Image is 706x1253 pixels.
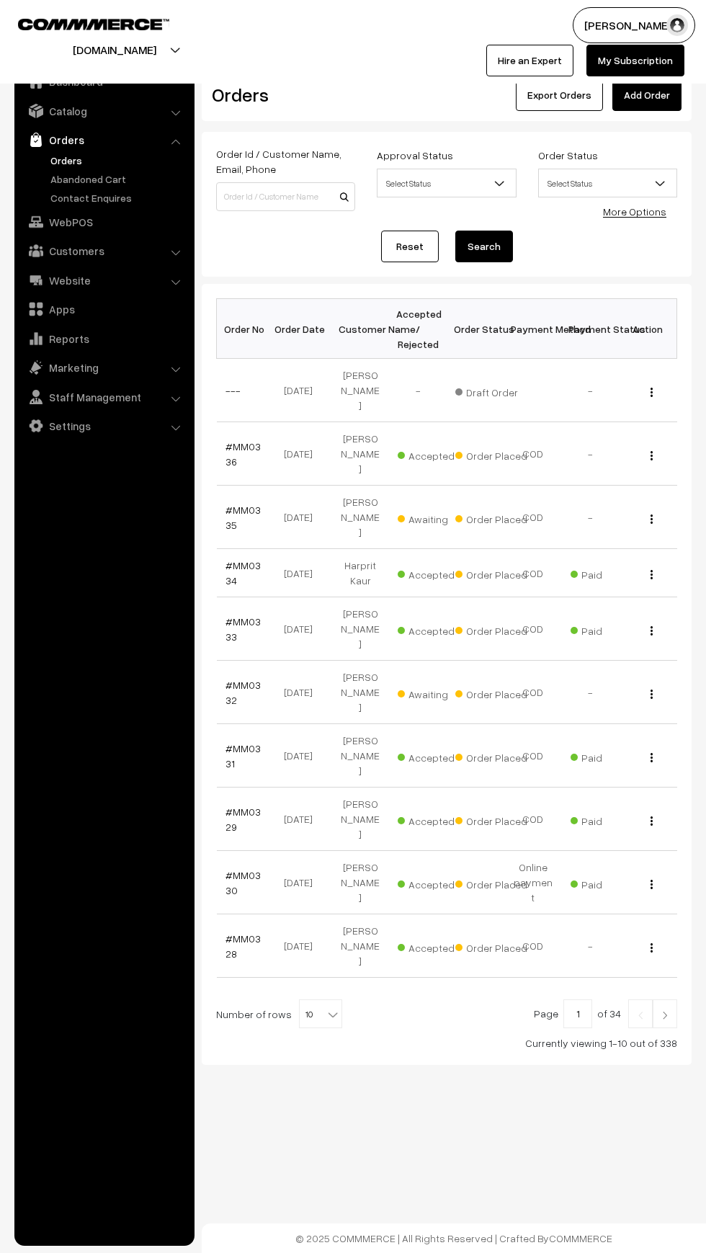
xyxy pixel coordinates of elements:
[225,806,261,833] a: #MM0329
[331,661,389,724] td: [PERSON_NAME]
[216,1035,677,1051] div: Currently viewing 1-10 out of 338
[331,724,389,788] td: [PERSON_NAME]
[504,422,562,486] td: COD
[18,296,189,322] a: Apps
[571,563,643,582] span: Paid
[651,943,653,953] img: Menu
[562,486,620,549] td: -
[225,559,261,587] a: #MM0334
[455,683,527,702] span: Order Placed
[377,171,515,196] span: Select Status
[202,1223,706,1253] footer: © 2025 COMMMERCE | All Rights Reserved | Crafted By
[504,851,562,914] td: Online payment
[300,1000,341,1029] span: 10
[225,679,261,706] a: #MM0332
[538,148,598,163] label: Order Status
[455,873,527,892] span: Order Placed
[620,299,677,359] th: Action
[225,742,261,770] a: #MM0331
[212,84,354,106] h2: Orders
[216,1007,292,1022] span: Number of rows
[225,615,261,643] a: #MM0333
[398,810,470,829] span: Accepted
[504,661,562,724] td: COD
[18,209,189,235] a: WebPOS
[225,384,241,396] a: ---
[571,746,643,765] span: Paid
[486,45,573,76] a: Hire an Expert
[534,1007,558,1020] span: Page
[331,359,389,422] td: [PERSON_NAME]
[651,451,653,460] img: Menu
[612,79,682,111] a: Add Order
[216,182,355,211] input: Order Id / Customer Name / Customer Email / Customer Phone
[651,816,653,826] img: Menu
[504,299,562,359] th: Payment Method
[571,620,643,638] span: Paid
[398,746,470,765] span: Accepted
[274,851,331,914] td: [DATE]
[18,355,189,380] a: Marketing
[274,549,331,597] td: [DATE]
[549,1232,612,1244] a: COMMMERCE
[18,19,169,30] img: COMMMERCE
[455,445,527,463] span: Order Placed
[398,508,470,527] span: Awaiting
[274,597,331,661] td: [DATE]
[18,267,189,293] a: Website
[634,1011,647,1020] img: Left
[22,32,207,68] button: [DOMAIN_NAME]
[398,937,470,955] span: Accepted
[603,205,666,218] a: More Options
[274,359,331,422] td: [DATE]
[455,810,527,829] span: Order Placed
[455,620,527,638] span: Order Placed
[216,146,355,177] label: Order Id / Customer Name, Email, Phone
[18,127,189,153] a: Orders
[562,914,620,978] td: -
[225,440,261,468] a: #MM0336
[398,563,470,582] span: Accepted
[455,746,527,765] span: Order Placed
[539,171,676,196] span: Select Status
[573,7,695,43] button: [PERSON_NAME]…
[538,169,677,197] span: Select Status
[18,413,189,439] a: Settings
[504,788,562,851] td: COD
[455,508,527,527] span: Order Placed
[331,486,389,549] td: [PERSON_NAME]
[562,359,620,422] td: -
[331,597,389,661] td: [PERSON_NAME]
[47,171,189,187] a: Abandoned Cart
[331,299,389,359] th: Customer Name
[18,98,189,124] a: Catalog
[331,914,389,978] td: [PERSON_NAME]
[504,724,562,788] td: COD
[651,388,653,397] img: Menu
[658,1011,671,1020] img: Right
[274,422,331,486] td: [DATE]
[225,504,261,531] a: #MM0335
[504,486,562,549] td: COD
[504,914,562,978] td: COD
[225,869,261,896] a: #MM0330
[562,661,620,724] td: -
[398,620,470,638] span: Accepted
[377,169,516,197] span: Select Status
[274,299,331,359] th: Order Date
[18,14,144,32] a: COMMMERCE
[651,626,653,636] img: Menu
[274,914,331,978] td: [DATE]
[18,384,189,410] a: Staff Management
[651,570,653,579] img: Menu
[571,873,643,892] span: Paid
[398,873,470,892] span: Accepted
[299,999,342,1028] span: 10
[274,788,331,851] td: [DATE]
[504,549,562,597] td: COD
[398,445,470,463] span: Accepted
[389,359,447,422] td: -
[455,231,513,262] button: Search
[504,597,562,661] td: COD
[562,422,620,486] td: -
